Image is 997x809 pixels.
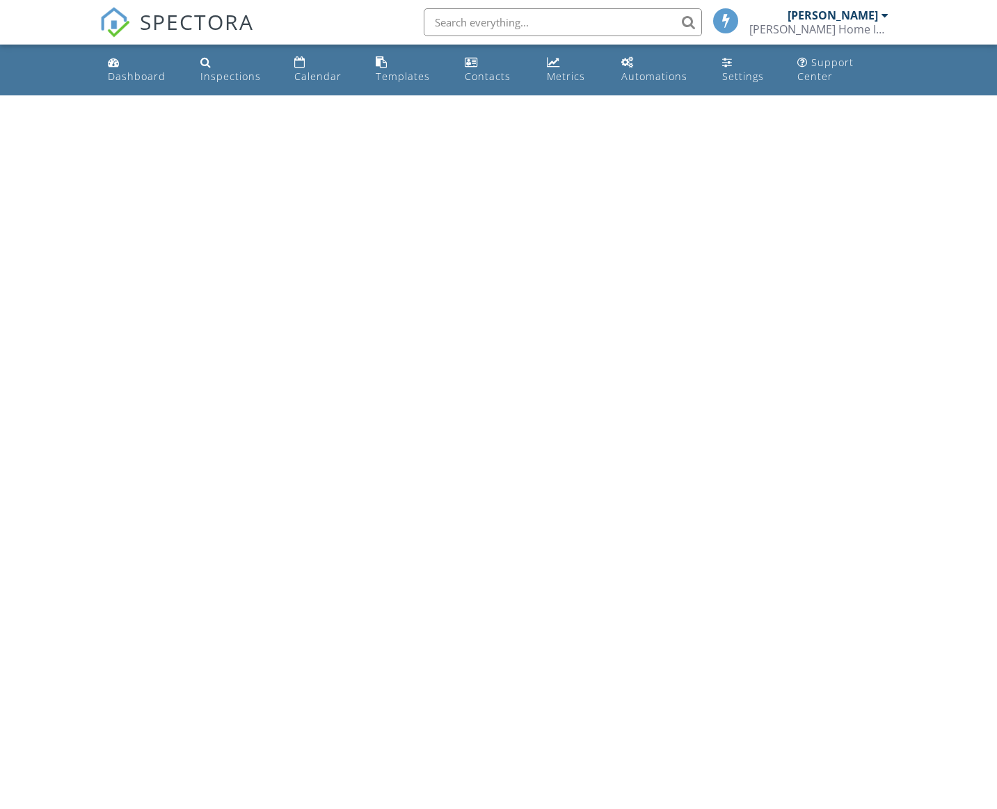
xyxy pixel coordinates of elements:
[792,50,894,90] a: Support Center
[424,8,702,36] input: Search everything...
[102,50,183,90] a: Dashboard
[541,50,605,90] a: Metrics
[749,22,888,36] div: Stamper Home Inspections
[621,70,687,83] div: Automations
[289,50,359,90] a: Calendar
[722,70,764,83] div: Settings
[465,70,511,83] div: Contacts
[294,70,342,83] div: Calendar
[195,50,278,90] a: Inspections
[99,7,130,38] img: The Best Home Inspection Software - Spectora
[459,50,530,90] a: Contacts
[108,70,166,83] div: Dashboard
[788,8,878,22] div: [PERSON_NAME]
[797,56,854,83] div: Support Center
[717,50,781,90] a: Settings
[376,70,430,83] div: Templates
[370,50,448,90] a: Templates
[99,19,254,48] a: SPECTORA
[140,7,254,36] span: SPECTORA
[616,50,705,90] a: Automations (Basic)
[547,70,585,83] div: Metrics
[200,70,261,83] div: Inspections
